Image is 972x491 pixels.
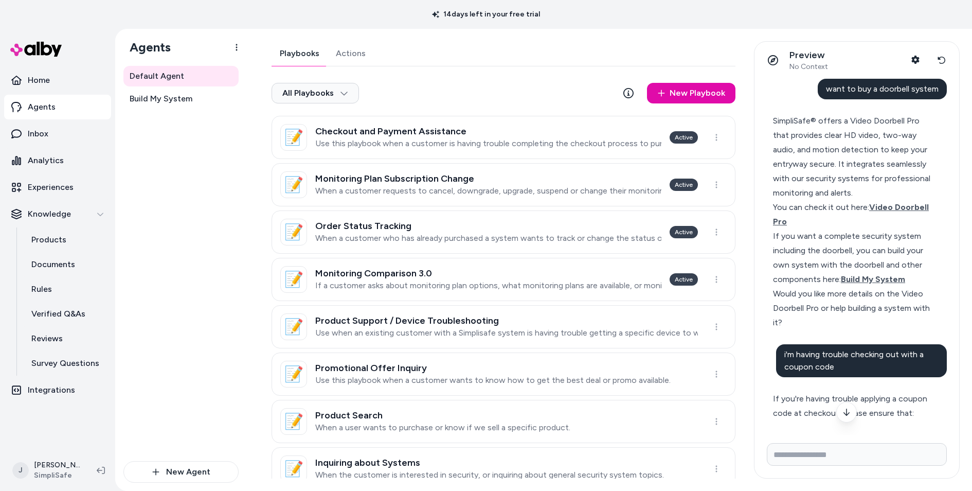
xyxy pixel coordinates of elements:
[773,392,932,420] div: If you're having trouble applying a coupon code at checkout, please ensure that:
[315,186,661,196] p: When a customer requests to cancel, downgrade, upgrade, suspend or change their monitoring plan s...
[315,410,570,420] h3: Product Search
[34,470,80,481] span: SimpliSafe
[31,357,99,370] p: Survey Questions
[123,461,239,483] button: New Agent
[315,363,671,373] h3: Promotional Offer Inquiry
[12,462,29,479] span: J
[31,258,75,271] p: Documents
[773,200,932,229] div: You can check it out here:
[123,66,239,86] a: Default Agent
[315,328,698,338] p: Use when an existing customer with a Simplisafe system is having trouble getting a specific devic...
[130,93,192,105] span: Build My System
[121,40,171,55] h1: Agents
[773,114,932,200] div: SimpliSafe® offers a Video Doorbell Pro that provides clear HD video, two-way audio, and motion d...
[315,280,661,291] p: If a customer asks about monitoring plan options, what monitoring plans are available, or monitor...
[280,455,307,482] div: 📝
[31,234,66,246] p: Products
[4,121,111,146] a: Inbox
[826,84,939,94] span: want to buy a doorbell system
[272,258,735,301] a: 📝Monitoring Comparison 3.0If a customer asks about monitoring plan options, what monitoring plans...
[272,211,735,254] a: 📝Order Status TrackingWhen a customer who has already purchased a system wants to track or change...
[315,126,661,136] h3: Checkout and Payment Assistance
[789,49,828,61] p: Preview
[4,95,111,119] a: Agents
[426,9,546,20] p: 14 days left in your free trial
[280,124,307,151] div: 📝
[28,181,74,194] p: Experiences
[4,68,111,93] a: Home
[31,332,63,345] p: Reviews
[272,400,735,443] a: 📝Product SearchWhen a user wants to purchase or know if we sell a specific product.
[4,202,111,226] button: Knowledge
[272,163,735,206] a: 📝Monitoring Plan Subscription ChangeWhen a customer requests to cancel, downgrade, upgrade, suspe...
[272,83,359,103] button: All Playbooks
[272,305,735,348] a: 📝Product Support / Device TroubleshootingUse when an existing customer with a Simplisafe system i...
[10,42,62,57] img: alby Logo
[315,138,661,149] p: Use this playbook when a customer is having trouble completing the checkout process to purchase t...
[315,233,661,243] p: When a customer who has already purchased a system wants to track or change the status of their e...
[670,131,698,144] div: Active
[328,41,374,66] button: Actions
[21,351,111,376] a: Survey Questions
[272,41,328,66] button: Playbooks
[789,62,828,72] span: No Context
[841,274,905,284] span: Build My System
[6,454,88,487] button: J[PERSON_NAME]SimpliSafe
[670,226,698,238] div: Active
[280,171,307,198] div: 📝
[767,443,947,466] input: Write your prompt here
[21,252,111,277] a: Documents
[31,283,52,295] p: Rules
[315,173,661,184] h3: Monitoring Plan Subscription Change
[280,266,307,293] div: 📝
[315,375,671,385] p: Use this playbook when a customer wants to know how to get the best deal or promo available.
[280,313,307,340] div: 📝
[4,378,111,402] a: Integrations
[28,101,56,113] p: Agents
[773,229,932,287] div: If you want a complete security system including the doorbell, you can build your own system with...
[786,431,932,488] li: Your order meets all the promotion requirements, such as minimum purchase amounts or specific sys...
[123,89,239,109] a: Build My System
[773,287,932,330] div: Would you like more details on the Video Doorbell Pro or help building a system with it?
[315,458,664,468] h3: Inquiring about Systems
[4,148,111,173] a: Analytics
[21,326,111,351] a: Reviews
[784,349,924,372] span: i'm having trouble checking out with a coupon code
[647,83,735,103] a: New Playbook
[670,273,698,286] div: Active
[280,219,307,246] div: 📝
[272,116,735,159] a: 📝Checkout and Payment AssistanceUse this playbook when a customer is having trouble completing th...
[272,353,735,396] a: 📝Promotional Offer InquiryUse this playbook when a customer wants to know how to get the best dea...
[21,227,111,252] a: Products
[280,408,307,435] div: 📝
[4,175,111,200] a: Experiences
[21,277,111,302] a: Rules
[282,88,348,98] span: All Playbooks
[280,361,307,388] div: 📝
[670,179,698,191] div: Active
[28,208,71,220] p: Knowledge
[28,154,64,167] p: Analytics
[130,70,184,82] span: Default Agent
[315,315,698,326] h3: Product Support / Device Troubleshooting
[315,470,664,480] p: When the customer is interested in security, or inquiring about general security system topics.
[28,74,50,86] p: Home
[315,268,661,278] h3: Monitoring Comparison 3.0
[21,302,111,326] a: Verified Q&As
[28,128,48,140] p: Inbox
[315,221,661,231] h3: Order Status Tracking
[28,384,75,396] p: Integrations
[272,447,735,490] a: 📝Inquiring about SystemsWhen the customer is interested in security, or inquiring about general s...
[34,460,80,470] p: [PERSON_NAME]
[315,423,570,433] p: When a user wants to purchase or know if we sell a specific product.
[31,308,85,320] p: Verified Q&As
